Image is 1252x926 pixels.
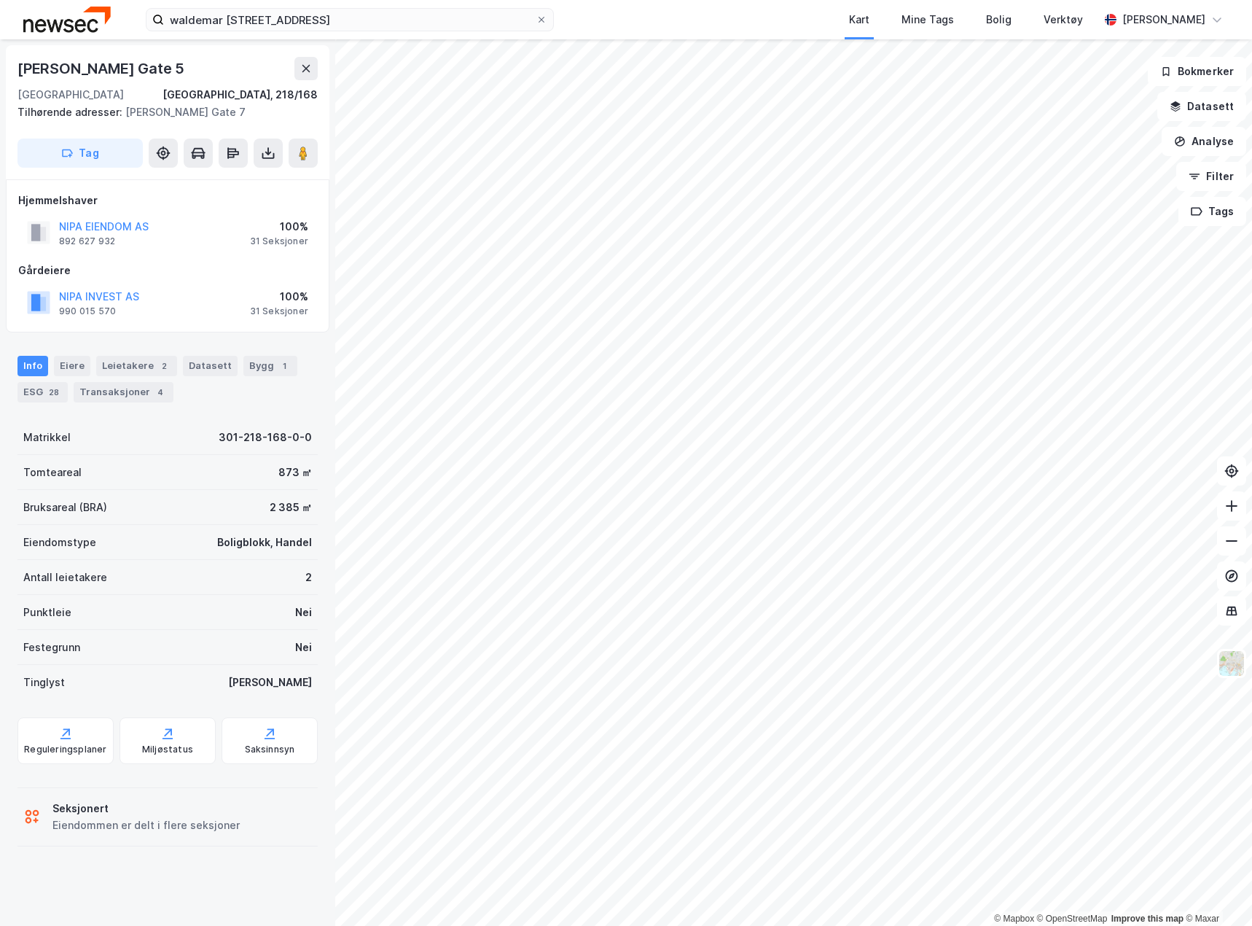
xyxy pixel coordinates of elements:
[243,356,297,376] div: Bygg
[59,306,116,317] div: 990 015 570
[23,534,96,551] div: Eiendomstype
[1162,127,1246,156] button: Analyse
[1122,11,1205,28] div: [PERSON_NAME]
[245,744,295,755] div: Saksinnsyn
[24,744,106,755] div: Reguleringsplaner
[1037,914,1108,924] a: OpenStreetMap
[250,288,308,306] div: 100%
[228,674,312,691] div: [PERSON_NAME]
[23,639,80,656] div: Festegrunn
[17,356,48,376] div: Info
[219,429,312,446] div: 301-218-168-0-0
[52,800,240,817] div: Seksjonert
[295,639,312,656] div: Nei
[96,356,177,376] div: Leietakere
[74,382,173,402] div: Transaksjoner
[250,306,308,317] div: 31 Seksjoner
[1111,914,1183,924] a: Improve this map
[59,236,115,247] div: 892 627 932
[17,86,124,104] div: [GEOGRAPHIC_DATA]
[23,604,71,621] div: Punktleie
[1179,856,1252,926] iframe: Chat Widget
[278,464,312,481] div: 873 ㎡
[18,192,317,209] div: Hjemmelshaver
[250,218,308,236] div: 100%
[163,86,318,104] div: [GEOGRAPHIC_DATA], 218/168
[17,57,187,80] div: [PERSON_NAME] Gate 5
[250,236,308,247] div: 31 Seksjoner
[1044,11,1083,28] div: Verktøy
[23,499,107,516] div: Bruksareal (BRA)
[23,569,107,586] div: Antall leietakere
[183,356,238,376] div: Datasett
[23,674,65,691] div: Tinglyst
[18,262,317,279] div: Gårdeiere
[270,499,312,516] div: 2 385 ㎡
[157,359,171,373] div: 2
[153,385,168,400] div: 4
[1176,162,1246,191] button: Filter
[142,744,193,755] div: Miljøstatus
[164,9,536,31] input: Søk på adresse, matrikkel, gårdeiere, leietakere eller personer
[54,356,90,376] div: Eiere
[1148,57,1246,86] button: Bokmerker
[849,11,869,28] div: Kart
[23,7,111,32] img: newsec-logo.f6e21ccffca1b3a03d2d.png
[295,604,312,621] div: Nei
[277,359,292,373] div: 1
[217,534,312,551] div: Boligblokk, Handel
[17,139,143,168] button: Tag
[305,569,312,586] div: 2
[1218,650,1245,677] img: Z
[17,106,125,118] span: Tilhørende adresser:
[52,817,240,834] div: Eiendommen er delt i flere seksjoner
[994,914,1034,924] a: Mapbox
[46,385,62,400] div: 28
[1157,92,1246,121] button: Datasett
[1178,197,1246,226] button: Tags
[17,104,306,121] div: [PERSON_NAME] Gate 7
[901,11,954,28] div: Mine Tags
[17,382,68,402] div: ESG
[986,11,1012,28] div: Bolig
[23,429,71,446] div: Matrikkel
[23,464,82,481] div: Tomteareal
